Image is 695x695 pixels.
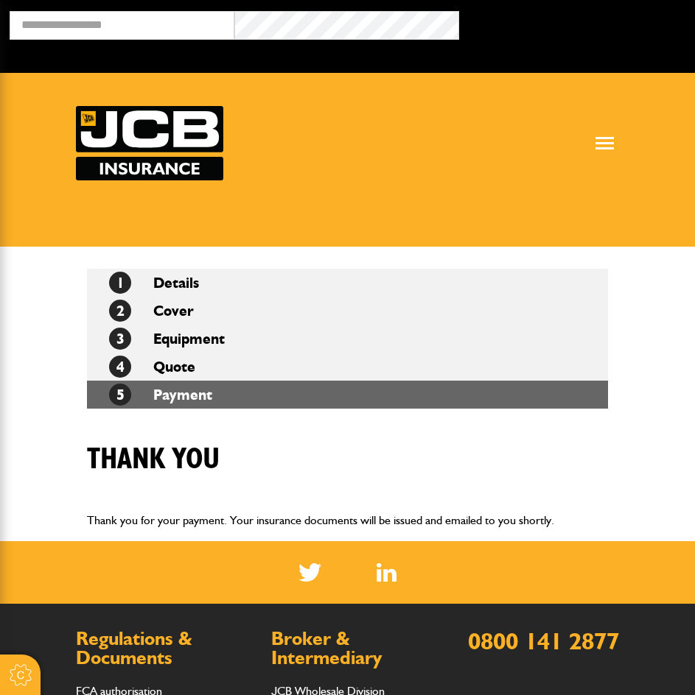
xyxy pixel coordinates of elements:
[109,384,131,406] span: 5
[298,563,321,582] img: Twitter
[87,511,608,530] p: Thank you for your payment. Your insurance documents will be issued and emailed to you shortly.
[109,274,199,292] a: 1Details
[109,272,131,294] span: 1
[109,356,131,378] span: 4
[109,358,195,375] a: 4Quote
[109,330,225,347] a: 3Equipment
[459,11,684,34] button: Broker Login
[87,381,608,409] li: Payment
[377,563,397,582] img: Linked In
[109,300,131,322] span: 2
[87,442,220,477] h1: Thank you
[109,302,194,320] a: 2Cover
[271,629,444,667] h2: Broker & Intermediary
[377,563,397,582] a: LinkedIn
[468,627,619,655] a: 0800 141 2877
[76,106,223,180] img: JCB Insurance Services logo
[109,328,131,350] span: 3
[76,629,249,667] h2: Regulations & Documents
[76,106,223,180] a: JCB Insurance Services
